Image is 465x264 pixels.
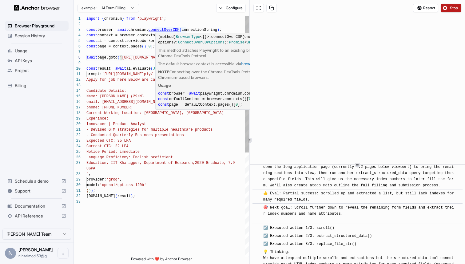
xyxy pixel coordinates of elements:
[178,40,225,45] span: ConnectOverCDPOptions
[256,233,259,239] span: ​
[86,33,97,38] span: const
[74,16,81,22] div: 1
[158,69,306,80] p: Connecting over the Chrome DevTools Protocol is only supported for Chromium-based browsers.
[5,21,69,31] div: Browser Playground
[18,247,53,252] span: Nihaal Modi
[256,241,259,247] span: ​
[120,177,122,182] span: ,
[86,150,140,154] span: Notice Period: immediate
[104,17,122,21] span: chromium
[74,83,81,88] div: 13
[122,17,124,21] span: }
[15,67,66,74] span: Project
[146,44,148,49] span: [
[256,225,259,231] span: ​
[256,190,259,197] span: ​
[86,133,184,137] span: - Conducted Quarterly Businees presentations
[5,211,69,221] div: API Reference
[86,116,109,121] span: Experince:
[5,46,69,56] div: Usage
[153,67,162,71] span: JSON
[158,35,176,39] span: (method)
[74,77,81,83] div: 12
[137,17,164,21] span: 'playwright'
[244,40,247,45] span: <
[117,28,129,32] span: await
[86,67,97,71] span: const
[74,155,81,160] div: 26
[74,55,81,60] div: 8
[86,89,126,93] span: Candidate Details:
[249,97,251,101] span: 0
[15,33,66,39] span: Session History
[238,103,242,107] span: ];
[86,55,97,60] span: await
[120,55,193,60] span: '[URL][DOMAIN_NAME][PERSON_NAME]'
[74,71,81,77] div: 11
[144,72,153,76] span: ply/
[14,5,60,11] img: Anchor Logo
[164,17,166,21] span: ;
[86,144,129,148] span: Current CTC: 22 LPA
[158,97,169,101] span: const
[97,55,117,60] span: page.goto
[74,88,81,94] div: 14
[74,127,81,132] div: 21
[15,48,66,54] span: Usage
[236,103,238,107] span: 0
[5,201,69,211] div: Documentation
[97,44,142,49] span: page = context.pages
[74,193,81,199] div: 32
[266,4,277,12] button: Copy session ID
[74,38,81,44] div: 5
[256,249,259,255] span: ​
[15,83,66,89] span: Billing
[182,28,217,32] span: connectionString
[241,62,276,66] a: browser.contexts()
[200,35,271,39] span: <{}>.connectOverCDP(endpointURL:
[117,194,131,198] span: result
[74,182,81,188] div: 30
[86,17,100,21] span: import
[219,28,221,32] span: ;
[86,39,97,43] span: const
[74,177,81,182] div: 29
[253,4,264,12] button: Open in full screen
[263,226,334,230] span: ☑️ Executed action 1/3: scroll()
[74,105,81,110] div: 17
[74,94,81,99] div: 15
[86,177,106,182] span: provider:
[144,44,146,49] span: )
[5,66,69,75] div: Project
[93,189,95,193] span: ;
[86,172,89,176] span: `
[149,28,180,32] span: connectOverCDP
[195,161,235,165] span: 2020 Graduate, 7.9
[86,72,102,76] span: prompt:
[158,91,169,96] span: const
[217,28,219,32] span: )
[5,31,69,41] div: Session History
[151,67,153,71] span: (
[413,4,438,12] button: Restart
[115,67,126,71] span: await
[15,178,59,184] span: Schedule a demo
[149,44,151,49] span: 0
[131,194,133,198] span: )
[5,186,69,196] div: Support
[74,27,81,33] div: 3
[5,248,16,259] div: N
[86,189,89,193] span: }
[86,111,224,115] span: Current Working Location: [GEOGRAPHIC_DATA], [GEOGRAPHIC_DATA]
[126,17,135,21] span: from
[74,49,81,55] div: 7
[86,161,195,165] span: Education: IIT Kharagpur, Department of Research,
[74,44,81,49] div: 6
[15,188,59,194] span: Support
[86,122,146,126] span: Innovacer | Product Analyst
[74,138,81,144] div: 23
[169,91,189,96] span: browser =
[86,105,133,110] span: phone: [PHONE_NUMBER]
[18,254,50,258] span: nihaalmodi53@gmail.com
[158,61,306,67] p: The default browser context is accessible via .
